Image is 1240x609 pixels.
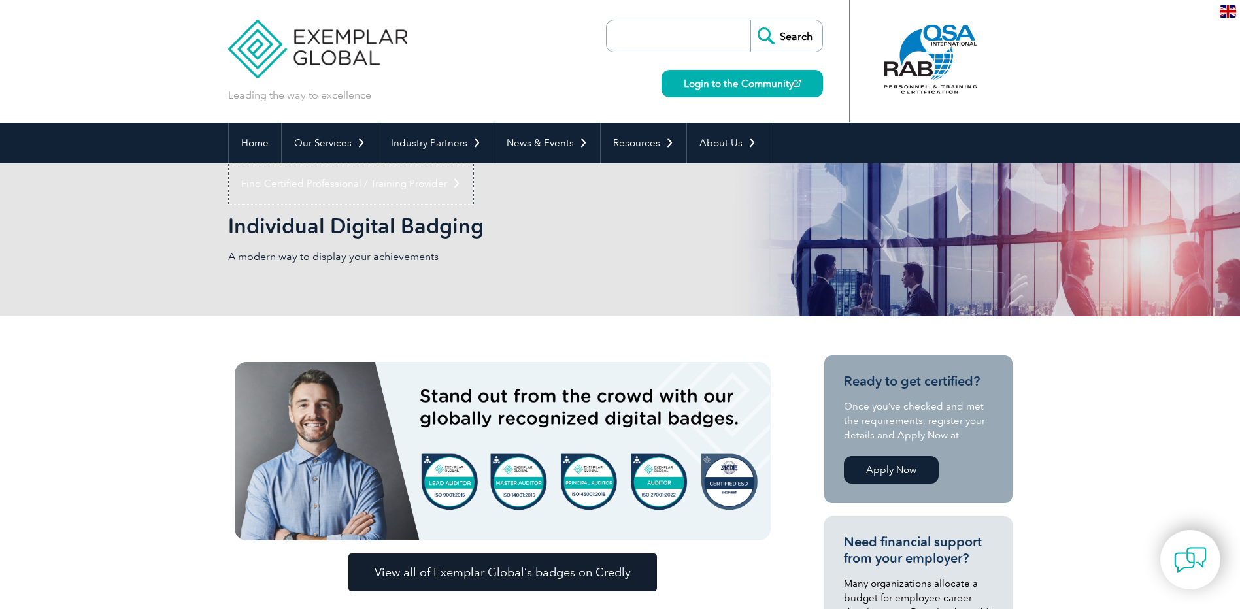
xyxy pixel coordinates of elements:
p: A modern way to display your achievements [228,250,620,264]
a: Our Services [282,123,378,163]
a: Industry Partners [378,123,494,163]
a: About Us [687,123,769,163]
img: en [1220,5,1236,18]
h3: Ready to get certified? [844,373,993,389]
img: open_square.png [794,80,801,87]
a: View all of Exemplar Global’s badges on Credly [348,553,657,591]
a: Resources [601,123,686,163]
span: View all of Exemplar Global’s badges on Credly [375,567,631,578]
a: Apply Now [844,456,939,484]
a: Find Certified Professional / Training Provider [229,163,473,204]
input: Search [750,20,822,52]
h3: Need financial support from your employer? [844,534,993,567]
h2: Individual Digital Badging [228,216,777,237]
img: contact-chat.png [1174,544,1207,576]
a: Login to the Community [662,70,823,97]
p: Once you’ve checked and met the requirements, register your details and Apply Now at [844,399,993,442]
a: News & Events [494,123,600,163]
img: badges [235,362,771,540]
p: Leading the way to excellence [228,88,371,103]
a: Home [229,123,281,163]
